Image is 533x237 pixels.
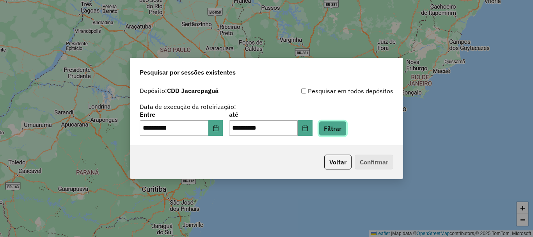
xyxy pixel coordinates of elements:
[140,68,236,77] span: Pesquisar por sessões existentes
[140,102,236,111] label: Data de execução da roteirização:
[140,110,223,119] label: Entre
[266,86,393,96] div: Pesquisar em todos depósitos
[208,120,223,136] button: Choose Date
[319,121,346,136] button: Filtrar
[324,155,352,169] button: Voltar
[167,87,219,94] strong: CDD Jacarepaguá
[229,110,312,119] label: até
[298,120,313,136] button: Choose Date
[140,86,219,95] label: Depósito:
